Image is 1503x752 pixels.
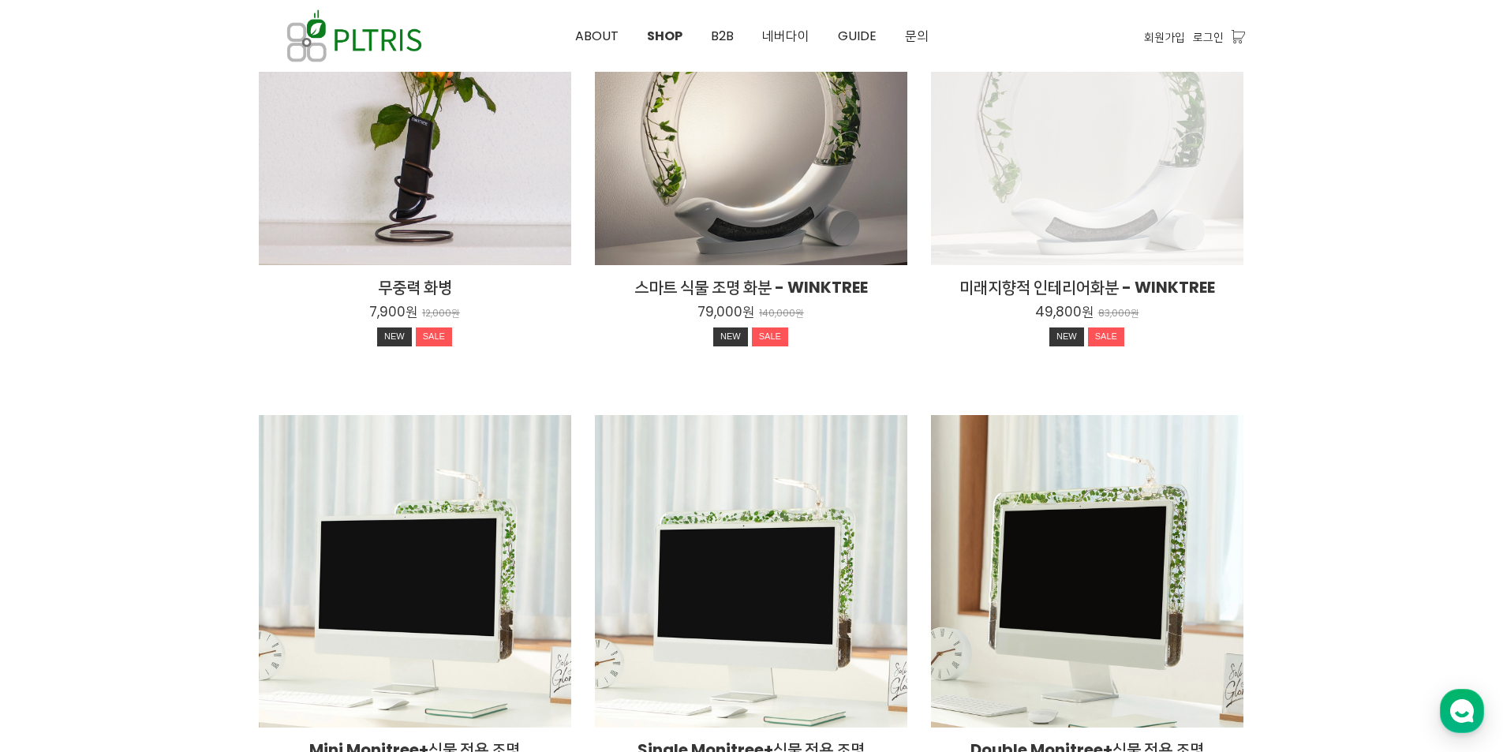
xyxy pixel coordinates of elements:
[891,1,943,72] a: 문의
[377,327,412,346] div: NEW
[713,327,748,346] div: NEW
[1088,327,1124,346] div: SALE
[759,308,804,320] p: 140,000원
[422,308,460,320] p: 12,000원
[416,327,452,346] div: SALE
[752,327,788,346] div: SALE
[931,276,1243,350] a: 미래지향적 인테리어화분 - WINKTREE 49,800원 83,000원 NEWSALE
[50,524,59,537] span: 홈
[824,1,891,72] a: GUIDE
[905,27,929,45] span: 문의
[244,524,263,537] span: 설정
[633,1,697,72] a: SHOP
[647,27,682,45] span: SHOP
[838,27,877,45] span: GUIDE
[595,276,907,298] h2: 스마트 식물 조명 화분 - WINKTREE
[561,1,633,72] a: ABOUT
[1193,28,1224,46] a: 로그인
[762,27,809,45] span: 네버다이
[144,525,163,537] span: 대화
[1098,308,1139,320] p: 83,000원
[748,1,824,72] a: 네버다이
[575,27,619,45] span: ABOUT
[595,276,907,350] a: 스마트 식물 조명 화분 - WINKTREE 79,000원 140,000원 NEWSALE
[259,276,571,350] a: 무중력 화병 7,900원 12,000원 NEWSALE
[931,276,1243,298] h2: 미래지향적 인테리어화분 - WINKTREE
[369,303,417,320] p: 7,900원
[259,276,571,298] h2: 무중력 화병
[5,500,104,540] a: 홈
[697,1,748,72] a: B2B
[204,500,303,540] a: 설정
[1049,327,1084,346] div: NEW
[697,303,754,320] p: 79,000원
[711,27,734,45] span: B2B
[104,500,204,540] a: 대화
[1144,28,1185,46] a: 회원가입
[1035,303,1094,320] p: 49,800원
